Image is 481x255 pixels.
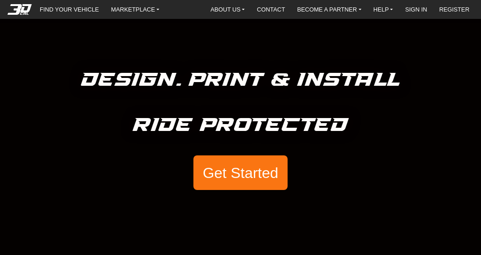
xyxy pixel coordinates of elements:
[370,4,397,15] a: HELP
[193,155,288,190] button: Get Started
[108,4,163,15] a: MARKETPLACE
[253,4,289,15] a: CONTACT
[402,4,431,15] a: SIGN IN
[435,4,473,15] a: REGISTER
[81,65,400,95] h5: Design. Print & Install
[294,4,365,15] a: BECOME A PARTNER
[207,4,248,15] a: ABOUT US
[36,4,102,15] a: FIND YOUR VEHICLE
[133,110,349,141] h5: Ride Protected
